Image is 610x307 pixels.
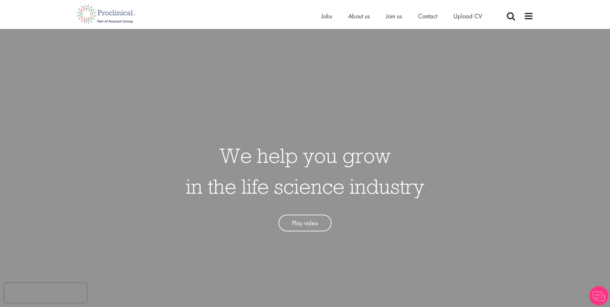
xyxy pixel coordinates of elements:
a: Jobs [321,12,332,20]
a: Upload CV [453,12,482,20]
a: Play video [278,215,332,232]
a: About us [348,12,370,20]
img: Chatbot [589,286,608,305]
a: Join us [386,12,402,20]
h1: We help you grow in the life science industry [186,140,424,202]
a: Contact [418,12,437,20]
